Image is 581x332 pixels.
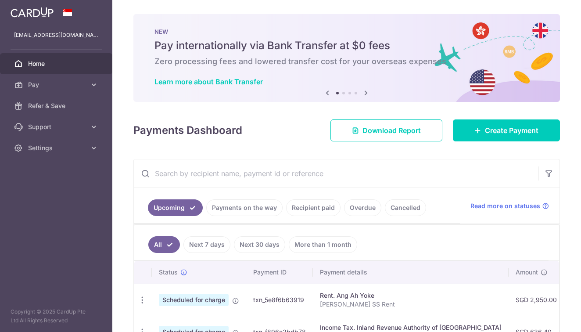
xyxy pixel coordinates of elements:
a: Read more on statuses [470,202,549,210]
td: txn_5e8f6b63919 [246,284,313,316]
span: Create Payment [485,125,538,136]
a: Overdue [344,199,381,216]
span: Download Report [362,125,421,136]
input: Search by recipient name, payment id or reference [134,159,538,188]
span: Read more on statuses [470,202,540,210]
h4: Payments Dashboard [133,123,242,138]
span: Scheduled for charge [159,294,229,306]
span: Status [159,268,178,277]
h6: Zero processing fees and lowered transfer cost for your overseas expenses [154,56,539,67]
a: Next 30 days [234,236,285,253]
div: Rent. Ang Ah Yoke [320,291,502,300]
p: NEW [154,28,539,35]
span: Settings [28,144,86,152]
a: More than 1 month [289,236,357,253]
span: Pay [28,80,86,89]
a: Cancelled [385,199,426,216]
a: Payments on the way [206,199,283,216]
span: Amount [516,268,538,277]
a: Next 7 days [183,236,230,253]
span: Support [28,123,86,131]
a: Upcoming [148,199,203,216]
a: Create Payment [453,119,560,141]
p: [EMAIL_ADDRESS][DOMAIN_NAME] [14,31,98,40]
img: CardUp [11,7,54,18]
a: Download Report [330,119,442,141]
th: Payment ID [246,261,313,284]
a: Recipient paid [286,199,341,216]
div: Income Tax. Inland Revenue Authority of [GEOGRAPHIC_DATA] [320,323,502,332]
td: SGD 2,950.00 [509,284,564,316]
th: Payment details [313,261,509,284]
h5: Pay internationally via Bank Transfer at $0 fees [154,39,539,53]
a: Learn more about Bank Transfer [154,77,263,86]
span: Home [28,59,86,68]
img: Bank transfer banner [133,14,560,102]
span: Refer & Save [28,101,86,110]
p: [PERSON_NAME] SS Rent [320,300,502,309]
a: All [148,236,180,253]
